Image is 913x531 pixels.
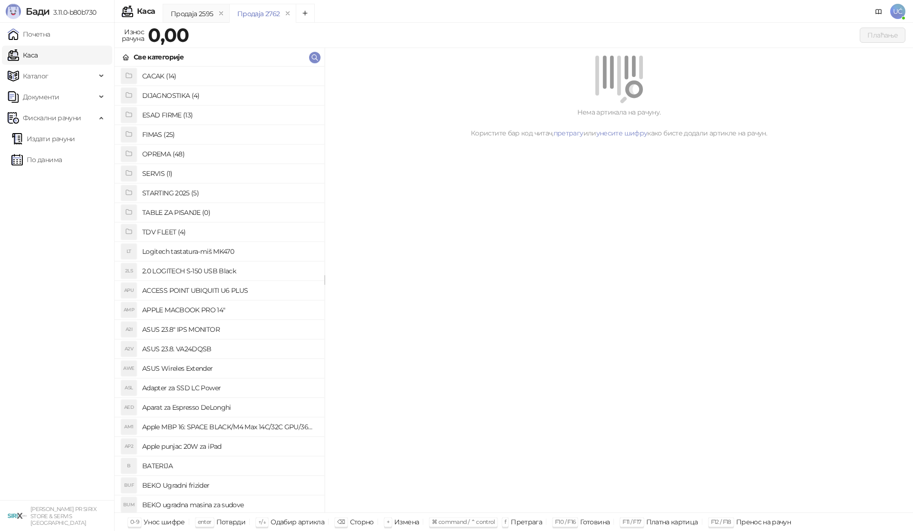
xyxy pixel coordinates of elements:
div: Унос шифре [144,516,185,528]
div: Претрага [511,516,542,528]
div: Нема артикала на рачуну. Користите бар код читач, или како бисте додали артикле на рачун. [336,107,902,138]
h4: APPLE MACBOOK PRO 14" [142,302,317,318]
div: A2V [121,341,136,357]
div: ASL [121,380,136,396]
h4: 2.0 LOGITECH S-150 USB Black [142,263,317,279]
span: 0-9 [130,518,139,525]
h4: SERVIS (1) [142,166,317,181]
div: Платна картица [646,516,698,528]
div: AM1 [121,419,136,434]
h4: TABLE ZA PISANJE (0) [142,205,317,220]
h4: BATERIJA [142,458,317,473]
div: Потврди [216,516,246,528]
div: A2I [121,322,136,337]
div: B [121,458,136,473]
button: remove [215,10,227,18]
span: Документи [23,87,59,106]
div: AP2 [121,439,136,454]
img: Logo [6,4,21,19]
img: 64x64-companyLogo-cb9a1907-c9b0-4601-bb5e-5084e694c383.png [8,506,27,525]
h4: ASUS 23.8. VA24DQSB [142,341,317,357]
a: Каса [8,46,38,65]
span: enter [198,518,212,525]
span: F12 / F18 [711,518,731,525]
h4: Adapter za SSD LC Power [142,380,317,396]
div: BUM [121,497,136,512]
button: Плаћање [860,28,905,43]
div: AED [121,400,136,415]
a: Издати рачуни [11,129,75,148]
span: F10 / F16 [555,518,575,525]
button: Add tab [296,4,315,23]
h4: ESAD FIRME (13) [142,107,317,123]
div: grid [115,67,324,512]
span: + [387,518,389,525]
div: Сторно [350,516,374,528]
h4: ASUS 23.8" IPS MONITOR [142,322,317,337]
span: Бади [26,6,49,17]
small: [PERSON_NAME] PR SIRIX STORE & SERVIS [GEOGRAPHIC_DATA] [30,506,97,526]
span: UĆ [890,4,905,19]
div: 2LS [121,263,136,279]
h4: CACAK (14) [142,68,317,84]
a: Почетна [8,25,50,44]
h4: BEKO ugradna masina za sudove [142,497,317,512]
div: BUF [121,478,136,493]
h4: DIJAGNOSTIKA (4) [142,88,317,103]
span: F11 / F17 [622,518,641,525]
span: 3.11.0-b80b730 [49,8,96,17]
a: По данима [11,150,62,169]
div: Готовина [580,516,610,528]
h4: STARTING 2025 (5) [142,185,317,201]
span: ⌘ command / ⌃ control [432,518,495,525]
div: AMP [121,302,136,318]
div: Све категорије [134,52,184,62]
h4: TDV FLEET (4) [142,224,317,240]
span: f [505,518,506,525]
h4: FIMAS (25) [142,127,317,142]
strong: 0,00 [148,23,189,47]
h4: Logitech tastatura-miš MK470 [142,244,317,259]
span: Каталог [23,67,49,86]
span: Фискални рачуни [23,108,81,127]
a: унесите шифру [596,129,648,137]
h4: ACCESS POINT UBIQUITI U6 PLUS [142,283,317,298]
div: Износ рачуна [120,26,146,45]
h4: BEKO Ugradni frizider [142,478,317,493]
div: APU [121,283,136,298]
div: Измена [394,516,419,528]
div: Продаја 2595 [171,9,213,19]
div: LT [121,244,136,259]
h4: OPREMA (48) [142,146,317,162]
h4: Apple punjac 20W za iPad [142,439,317,454]
h4: Aparat za Espresso DeLonghi [142,400,317,415]
div: Одабир артикла [271,516,324,528]
div: AWE [121,361,136,376]
div: Продаја 2762 [237,9,280,19]
span: ↑/↓ [258,518,266,525]
span: ⌫ [337,518,345,525]
a: претрагу [554,129,583,137]
div: Пренос на рачун [736,516,791,528]
button: remove [282,10,294,18]
a: Документација [871,4,886,19]
h4: ASUS Wireles Extender [142,361,317,376]
div: Каса [137,8,155,15]
h4: Apple MBP 16: SPACE BLACK/M4 Max 14C/32C GPU/36GB/1T-ZEE [142,419,317,434]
